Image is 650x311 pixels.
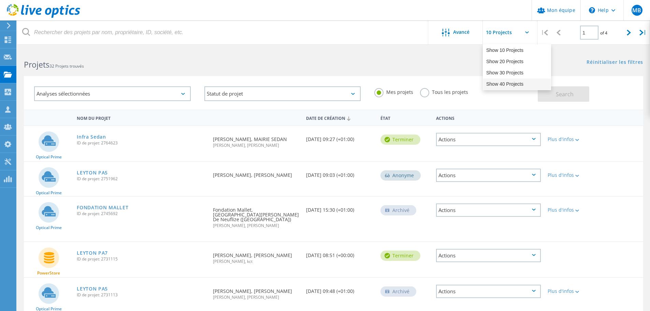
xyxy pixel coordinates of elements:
span: [PERSON_NAME], [PERSON_NAME] [213,295,299,299]
button: Search [538,86,589,102]
div: Statut de projet [204,86,361,101]
span: 32 Projets trouvés [49,63,84,69]
a: LEYTON PA7 [77,251,108,255]
div: Plus d'infos [548,289,590,294]
div: Actions [433,111,544,124]
span: Avancé [453,30,470,34]
span: ID de projet: 2745692 [77,212,206,216]
svg: \n [589,7,595,13]
div: [PERSON_NAME], [PERSON_NAME] [210,162,302,184]
div: Archivé [380,286,416,297]
input: Rechercher des projets par nom, propriétaire, ID, société, etc. [17,20,429,44]
div: [PERSON_NAME], [PERSON_NAME] [210,278,302,306]
span: Optical Prime [36,191,62,195]
span: [PERSON_NAME], [PERSON_NAME] [213,224,299,228]
div: [DATE] 08:51 (+00:00) [303,242,377,265]
span: Optical Prime [36,155,62,159]
div: | [636,20,650,45]
div: [DATE] 09:48 (+01:00) [303,278,377,300]
div: Actions [436,203,541,217]
div: Actions [436,249,541,262]
span: PowerStore [37,271,60,275]
span: [PERSON_NAME], [PERSON_NAME] [213,143,299,147]
span: MB [632,8,641,13]
div: Show 10 Projects [483,45,551,56]
label: Mes projets [374,88,413,95]
span: [PERSON_NAME], kct [213,259,299,264]
div: [PERSON_NAME], [PERSON_NAME] [210,242,302,270]
span: ID de projet: 2731115 [77,257,206,261]
span: Optical Prime [36,226,62,230]
span: Optical Prime [36,307,62,311]
span: Search [556,90,574,98]
a: Live Optics Dashboard [7,14,80,19]
div: Terminer [380,251,420,261]
div: [DATE] 09:27 (+01:00) [303,126,377,149]
span: ID de projet: 2731113 [77,293,206,297]
div: État [377,111,433,124]
div: Analyses sélectionnées [34,86,191,101]
div: [DATE] 09:03 (+01:00) [303,162,377,184]
span: ID de projet: 2764623 [77,141,206,145]
span: of 4 [600,30,607,36]
div: Terminer [380,135,420,145]
a: FONDATION MALLET [77,205,128,210]
div: Fondation Mallet, [GEOGRAPHIC_DATA][PERSON_NAME] De Neuflize ([GEOGRAPHIC_DATA]) [210,197,302,235]
b: Projets [24,59,49,70]
div: Actions [436,133,541,146]
a: Infra Sedan [77,135,106,139]
div: Actions [436,285,541,298]
div: Date de création [303,111,377,124]
div: Show 20 Projects [483,56,551,67]
div: Plus d'infos [548,173,590,178]
div: Anonyme [380,170,421,181]
div: Plus d'infos [548,137,590,142]
div: Nom du projet [73,111,210,124]
div: [PERSON_NAME], MAIRIE SEDAN [210,126,302,154]
div: Archivé [380,205,416,215]
a: LEYTON PA5 [77,286,108,291]
span: ID de projet: 2751962 [77,177,206,181]
div: [DATE] 15:30 (+01:00) [303,197,377,219]
div: Plus d'infos [548,208,590,212]
a: Réinitialiser les filtres [587,60,643,66]
div: Show 40 Projects [483,79,551,90]
div: Show 30 Projects [483,67,551,79]
div: | [537,20,551,45]
a: LEYTON PA5 [77,170,108,175]
div: Actions [436,169,541,182]
label: Tous les projets [420,88,468,95]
